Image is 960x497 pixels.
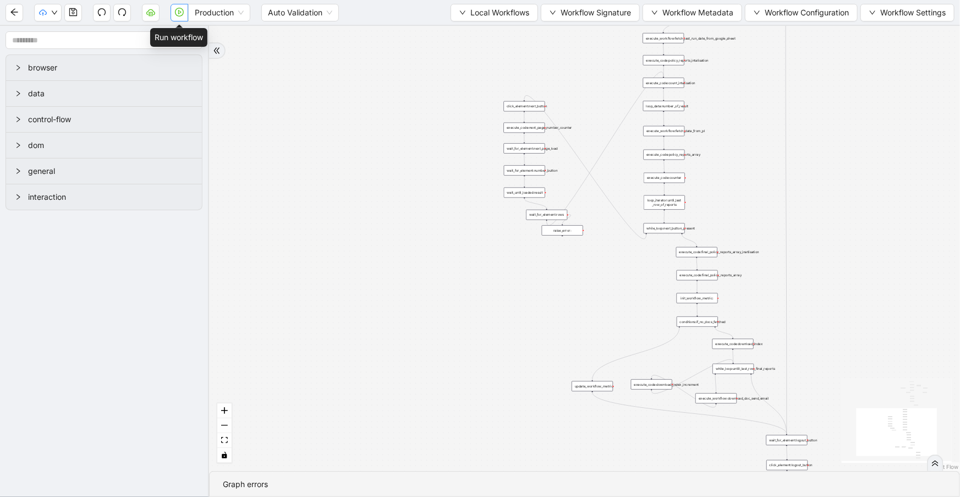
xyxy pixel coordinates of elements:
span: down [459,9,466,16]
div: conditions:if_no_docs_fetched [677,316,718,327]
span: arrow-left [10,8,19,17]
g: Edge from update_workflow_metric: to wait_for_element:logout_button [593,392,787,434]
div: execute_code:next_page_number_counter [504,123,545,133]
div: update_workflow_metric: [572,381,613,392]
div: execute_code:policy_reports_array [644,150,685,160]
div: execute_code:counter [644,173,685,183]
div: wait_for_element:number_button [504,165,545,176]
button: toggle interactivity [217,448,232,463]
button: downLocal Workflows [451,4,538,21]
div: execute_code:final_policy_reports_array_inatlisation [676,247,717,258]
g: Edge from conditions:if_no_docs_fetched to update_workflow_metric: [593,327,679,380]
g: Edge from conditions:result_found to wait_for_element:logout_button [786,2,787,434]
div: loop_iterator:until_last _row_of_reports [644,195,685,210]
div: execute_code:final_policy_reports_array [677,270,718,280]
g: Edge from wait_for_element:rows to raise_error: [562,215,571,224]
button: cloud-server [142,4,160,21]
div: loop_data:number_of_result [643,101,684,111]
button: save [64,4,82,21]
div: raise_error:plus-circle [542,225,583,236]
div: execute_code:policy_reports_intalisation [643,55,684,65]
div: control-flow [6,107,202,132]
div: click_element:next_button [504,101,545,112]
div: raise_error: [542,225,583,236]
div: browser [6,55,202,80]
div: Graph errors [223,478,946,490]
div: execute_code:download_index [712,339,754,349]
button: cloud-uploaddown [34,4,62,21]
button: zoom in [217,403,232,418]
div: Run workflow [150,28,207,47]
span: Workflow Signature [561,7,631,19]
div: init_workflow_metric: [677,293,718,304]
span: right [15,168,21,174]
span: Workflow Configuration [765,7,849,19]
g: Edge from execute_workflow:download_doc_send_email to execute_code:download_index_increment [651,375,716,407]
div: execute_workflow:fetch_data_from_pl [643,126,684,136]
button: downWorkflow Signature [541,4,640,21]
span: data [28,88,193,100]
button: redo [113,4,131,21]
span: browser [28,62,193,74]
span: Auto Validation [268,4,332,21]
g: Edge from conditions:if_no_docs_fetched to execute_code:download_index [715,327,733,337]
span: control-flow [28,113,193,125]
button: zoom out [217,418,232,433]
button: downWorkflow Settings [860,4,954,21]
span: right [15,90,21,97]
span: Local Workflows [470,7,529,19]
span: down [869,9,876,16]
span: down [51,9,58,16]
span: down [651,9,658,16]
div: wait_for_element:next_page_load [504,143,545,154]
g: Edge from while_loop:next_button_present to click_element:next_button [524,96,646,239]
div: wait_until_loaded:result [504,188,545,198]
button: downWorkflow Metadata [643,4,742,21]
span: down [754,9,760,16]
div: general [6,159,202,184]
button: play-circle [171,4,188,21]
span: play-circle [175,8,184,17]
div: while_loop:untill_last_row_final_reports [712,364,754,374]
a: React Flow attribution [930,463,958,470]
div: click_element:logout_button [766,460,808,471]
g: Edge from while_loop:next_button_present to execute_code:final_policy_reports_array_inatlisation [682,234,697,246]
div: execute_code:download_index_increment [631,379,672,390]
g: Edge from wait_for_element:rows to execute_code:count_intalisation [547,72,663,226]
g: Edge from execute_workflow:fetch_last_run_date_from_google_sheet to execute_code:policy_reports_i... [663,44,664,54]
div: execute_workflow:download_doc_send_email [695,394,737,404]
button: undo [93,4,111,21]
span: down [550,9,556,16]
g: Edge from wait_until_loaded:result to wait_for_element:rows [524,199,546,209]
g: Edge from wait_for_element:logout_button to click_element:logout_button [787,446,787,459]
span: double-right [931,460,939,467]
span: Workflow Settings [880,7,946,19]
button: downWorkflow Configuration [745,4,858,21]
div: interaction [6,184,202,210]
span: right [15,116,21,123]
div: while_loop:next_button_present [644,223,685,234]
span: right [15,142,21,149]
span: right [15,194,21,200]
div: wait_for_element:logout_button [766,435,808,446]
g: Edge from while_loop:untill_last_row_final_reports to execute_workflow:download_doc_send_email [715,375,716,392]
span: Production [195,4,244,21]
span: undo [97,8,106,17]
span: right [15,64,21,71]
